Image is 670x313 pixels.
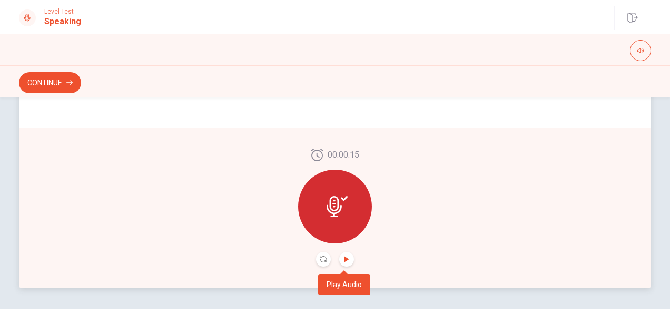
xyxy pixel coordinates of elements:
[316,252,331,267] button: Record Again
[339,252,354,267] button: Play Audio
[44,8,81,15] span: Level Test
[19,72,81,93] button: Continue
[318,274,370,295] div: Play Audio
[328,149,359,161] span: 00:00:15
[44,15,81,28] h1: Speaking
